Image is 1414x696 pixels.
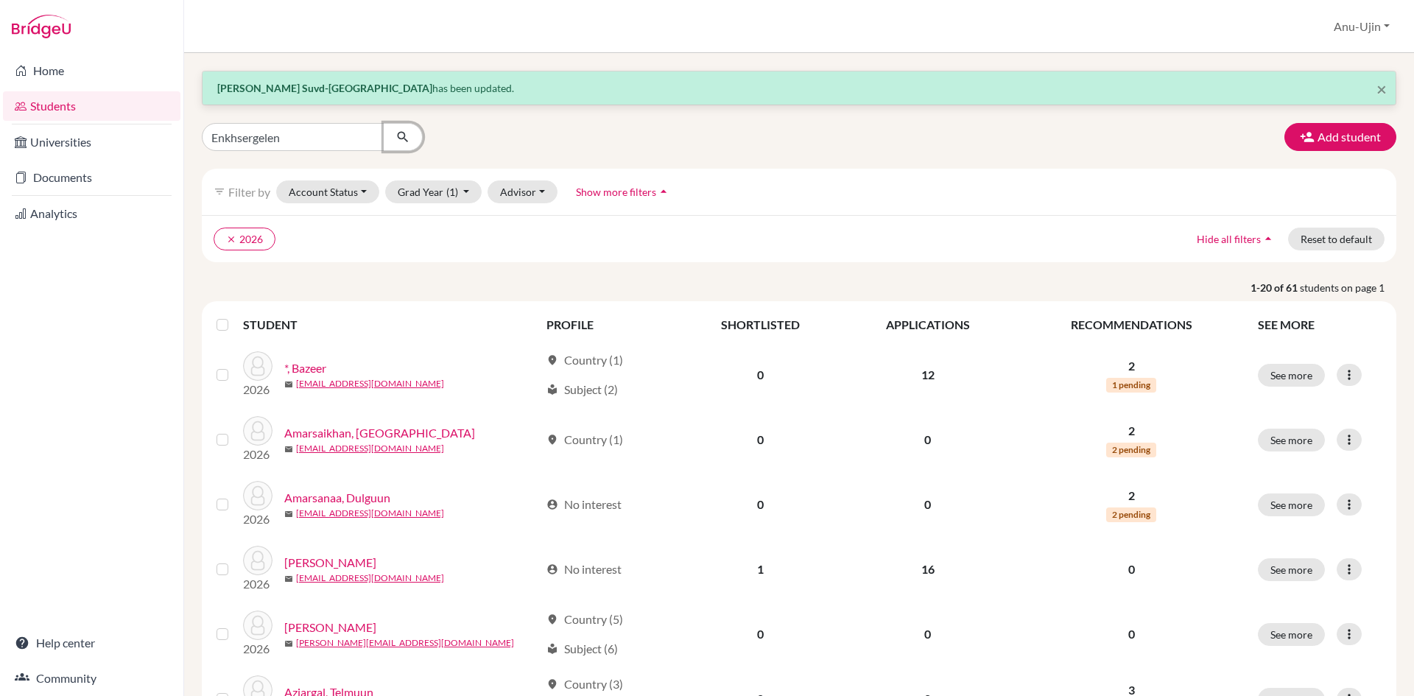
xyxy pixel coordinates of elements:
[546,643,558,655] span: local_library
[243,446,272,463] p: 2026
[842,342,1013,407] td: 12
[546,496,622,513] div: No interest
[284,359,326,377] a: *, Bazeer
[842,472,1013,537] td: 0
[546,563,558,575] span: account_circle
[296,572,444,585] a: [EMAIL_ADDRESS][DOMAIN_NAME]
[12,15,71,38] img: Bridge-U
[679,537,842,602] td: 1
[679,407,842,472] td: 0
[679,307,842,342] th: SHORTLISTED
[284,619,376,636] a: [PERSON_NAME]
[546,611,623,628] div: Country (5)
[3,199,180,228] a: Analytics
[1251,280,1300,295] strong: 1-20 of 61
[576,186,656,198] span: Show more filters
[1258,493,1325,516] button: See more
[1023,357,1240,375] p: 2
[1106,507,1156,522] span: 2 pending
[296,442,444,455] a: [EMAIL_ADDRESS][DOMAIN_NAME]
[546,499,558,510] span: account_circle
[1023,560,1240,578] p: 0
[546,354,558,366] span: location_on
[1106,443,1156,457] span: 2 pending
[1014,307,1249,342] th: RECOMMENDATIONS
[284,489,390,507] a: Amarsanaa, Dulguun
[226,234,236,245] i: clear
[296,636,514,650] a: [PERSON_NAME][EMAIL_ADDRESS][DOMAIN_NAME]
[214,228,275,250] button: clear2026
[243,640,272,658] p: 2026
[546,675,623,693] div: Country (3)
[3,91,180,121] a: Students
[656,184,671,199] i: arrow_drop_up
[842,537,1013,602] td: 16
[842,407,1013,472] td: 0
[276,180,379,203] button: Account Status
[1261,231,1276,246] i: arrow_drop_up
[546,614,558,625] span: location_on
[546,560,622,578] div: No interest
[1197,233,1261,245] span: Hide all filters
[284,554,376,572] a: [PERSON_NAME]
[546,431,623,449] div: Country (1)
[284,445,293,454] span: mail
[546,434,558,446] span: location_on
[1376,80,1387,98] button: Close
[217,82,432,94] strong: [PERSON_NAME] Suvd-[GEOGRAPHIC_DATA]
[1258,558,1325,581] button: See more
[284,639,293,648] span: mail
[243,575,272,593] p: 2026
[1258,623,1325,646] button: See more
[243,381,272,398] p: 2026
[679,602,842,667] td: 0
[3,56,180,85] a: Home
[3,664,180,693] a: Community
[296,507,444,520] a: [EMAIL_ADDRESS][DOMAIN_NAME]
[1300,280,1396,295] span: students on page 1
[3,127,180,157] a: Universities
[538,307,679,342] th: PROFILE
[284,424,475,442] a: Amarsaikhan, [GEOGRAPHIC_DATA]
[284,574,293,583] span: mail
[546,678,558,690] span: location_on
[217,80,1381,96] p: has been updated.
[488,180,557,203] button: Advisor
[1249,307,1390,342] th: SEE MORE
[1327,13,1396,41] button: Anu-Ujin
[202,123,384,151] input: Find student by name...
[243,546,272,575] img: Ariunbold, Amirlan
[1288,228,1385,250] button: Reset to default
[228,185,270,199] span: Filter by
[243,351,272,381] img: *, Bazeer
[679,342,842,407] td: 0
[1184,228,1288,250] button: Hide all filtersarrow_drop_up
[546,351,623,369] div: Country (1)
[243,307,538,342] th: STUDENT
[243,481,272,510] img: Amarsanaa, Dulguun
[679,472,842,537] td: 0
[1284,123,1396,151] button: Add student
[385,180,482,203] button: Grad Year(1)
[1106,378,1156,393] span: 1 pending
[1258,364,1325,387] button: See more
[214,186,225,197] i: filter_list
[284,510,293,519] span: mail
[842,307,1013,342] th: APPLICATIONS
[296,377,444,390] a: [EMAIL_ADDRESS][DOMAIN_NAME]
[446,186,458,198] span: (1)
[546,381,618,398] div: Subject (2)
[1376,78,1387,99] span: ×
[842,602,1013,667] td: 0
[243,611,272,640] img: Azbayar, Amirlan
[1023,422,1240,440] p: 2
[3,628,180,658] a: Help center
[1258,429,1325,451] button: See more
[243,416,272,446] img: Amarsaikhan, Jamyangarav
[563,180,683,203] button: Show more filtersarrow_drop_up
[243,510,272,528] p: 2026
[546,384,558,396] span: local_library
[3,163,180,192] a: Documents
[284,380,293,389] span: mail
[1023,487,1240,505] p: 2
